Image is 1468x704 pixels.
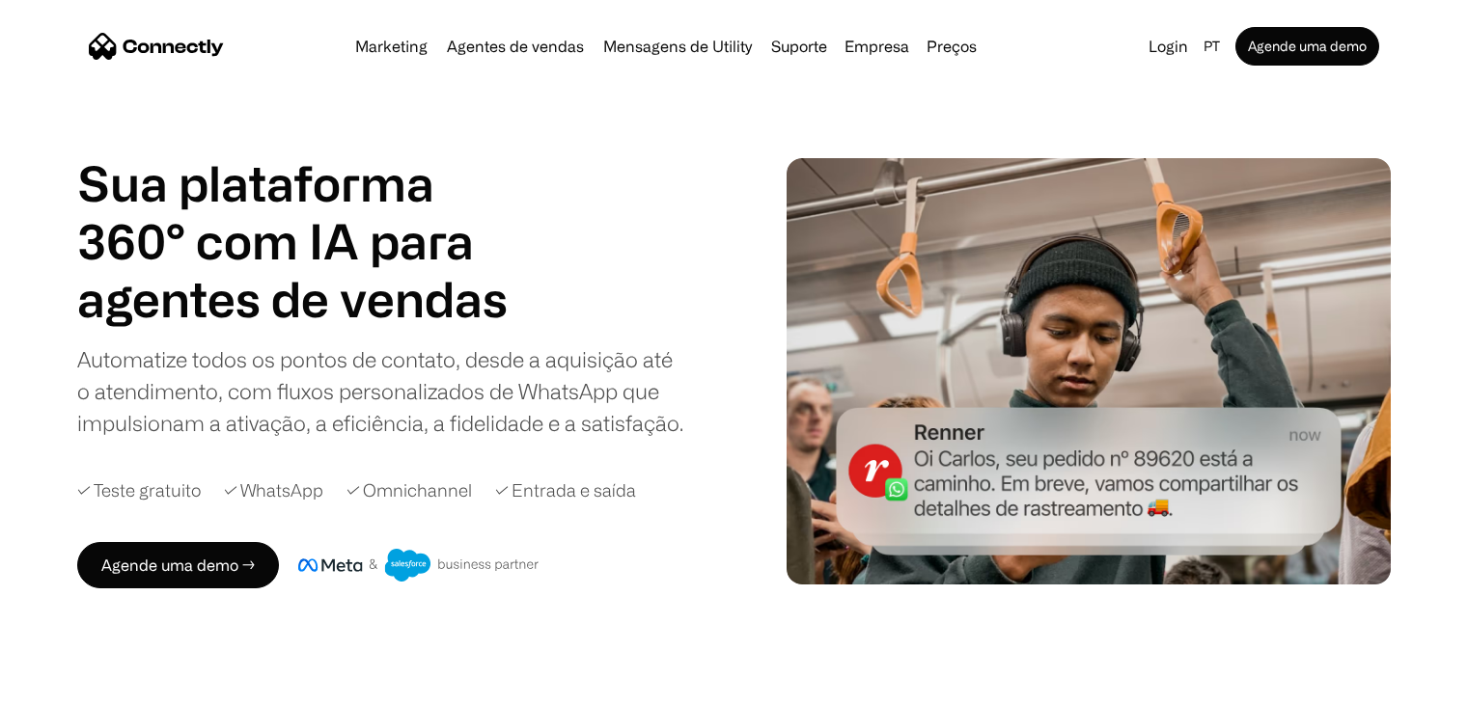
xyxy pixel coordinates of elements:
ul: Language list [39,670,116,697]
a: home [89,32,224,61]
div: ✓ Entrada e saída [495,477,636,503]
div: Automatize todos os pontos de contato, desde a aquisição até o atendimento, com fluxos personaliz... [77,343,685,439]
div: Empresa [845,33,909,60]
a: Marketing [347,39,435,54]
h1: agentes de vendas [77,270,521,328]
a: Suporte [763,39,835,54]
a: Agende uma demo → [77,542,279,588]
div: carousel [77,270,521,328]
img: Meta e crachá de parceiro de negócios do Salesforce. [298,549,540,582]
div: Empresa [839,33,915,60]
a: Agende uma demo [1235,27,1379,66]
a: Agentes de vendas [439,39,592,54]
div: ✓ Teste gratuito [77,477,201,503]
a: Login [1141,33,1196,60]
aside: Language selected: Português (Brasil) [19,668,116,697]
div: pt [1204,33,1220,60]
div: ✓ WhatsApp [224,477,323,503]
div: ✓ Omnichannel [346,477,472,503]
a: Mensagens de Utility [596,39,760,54]
a: Preços [919,39,984,54]
h1: Sua plataforma 360° com IA para [77,154,521,270]
div: pt [1196,33,1232,60]
div: 1 of 4 [77,270,521,328]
